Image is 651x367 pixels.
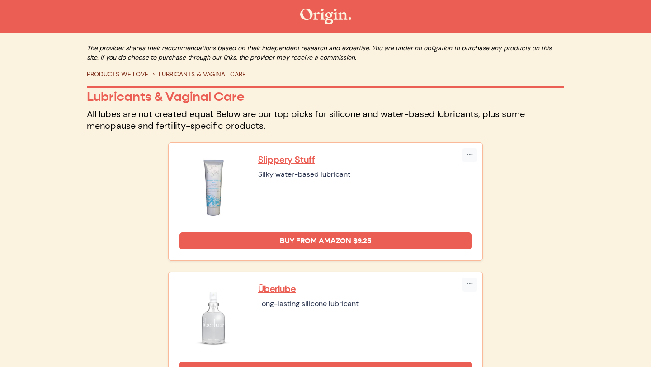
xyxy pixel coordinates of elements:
div: Long-lasting silicone lubricant [258,298,472,309]
a: Buy from Amazon $9.25 [179,232,472,249]
p: Lubricants & Vaginal Care [87,89,564,104]
img: Überlube [179,283,247,351]
a: PRODUCTS WE LOVE [87,70,148,78]
li: LUBRICANTS & VAGINAL CARE [148,70,246,79]
a: Überlube [258,283,472,295]
img: The Origin Shop [300,9,351,24]
p: The provider shares their recommendations based on their independent research and expertise. You ... [87,43,564,62]
div: Silky water-based lubricant [258,169,472,180]
img: Slippery Stuff [179,154,247,221]
a: Slippery Stuff [258,154,472,165]
p: All lubes are not created equal. Below are our top picks for silicone and water-based lubricants,... [87,108,564,132]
